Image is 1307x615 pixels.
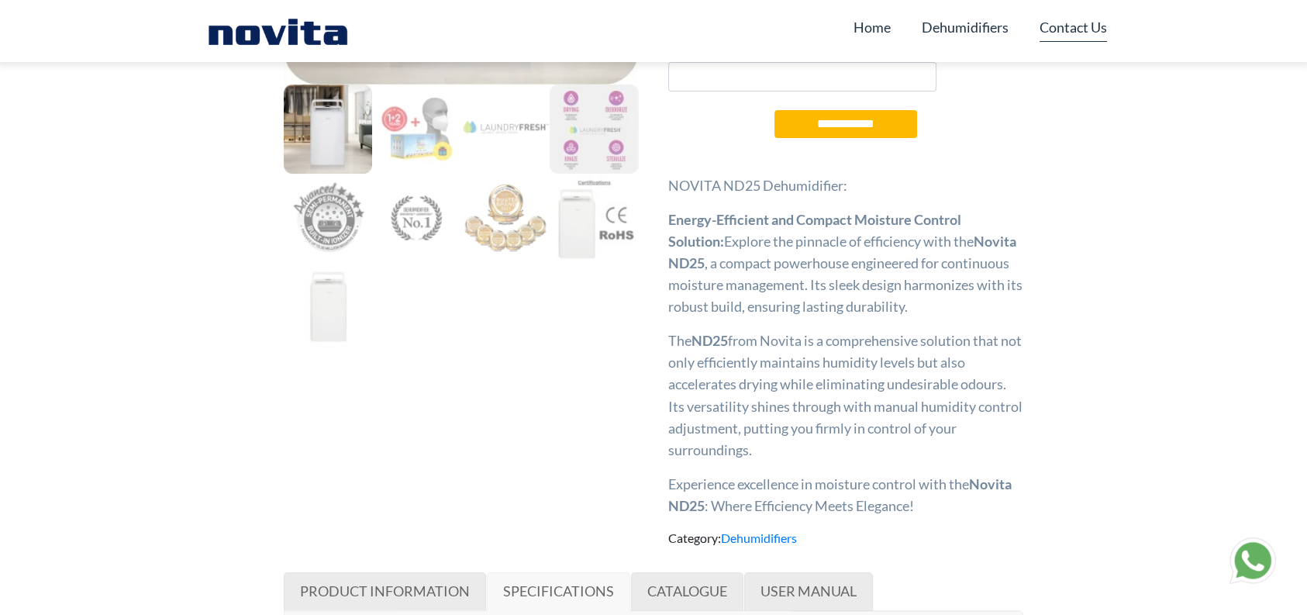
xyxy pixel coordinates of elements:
p: NOVITA ND25 Dehumidifier: [668,174,1023,196]
p: The from Novita is a comprehensive solution that not only efficiently maintains humidity levels b... [668,330,1023,460]
img: Novita [200,16,356,47]
span: USER MANUAL [760,582,857,599]
img: 08-number1-air-dehumidifier_2000x-100x100.webp [372,174,460,262]
a: Contact Us [1040,12,1107,42]
a: USER MANUAL [744,572,873,611]
span: SPECIFICATIONS [503,582,614,599]
img: 06-mailer2016-laundryfresh_2000x-100x100.webp [550,85,638,173]
a: Dehumidifiers [721,530,797,545]
img: ND25-1-100x100.jpg [284,262,372,351]
a: Dehumidifiers [922,12,1009,42]
p: Explore the pinnacle of efficiency with the , a compact powerhouse engineered for continuous mois... [668,209,1023,317]
span: CATALOGUE [647,582,727,599]
label: Message (optional) [668,40,936,92]
img: 04-laundry-fresh_fe8b3172-094f-45c2-9779-d1306839f9d2_2000x-100x100.webp [461,85,550,173]
a: Home [854,12,891,42]
strong: ND25 [691,332,728,349]
a: PRODUCT INFORMATION [284,572,486,611]
a: SPECIFICATIONS [487,572,630,611]
img: Dehumidifier-ND25-main_2000x-100x100.webp [284,85,372,173]
input: Message (optional) [668,62,936,92]
img: warranty-mask_2000x-100x100.webp [372,85,460,173]
p: Experience excellence in moisture control with the : Where Efficiency Meets Elegance! [668,473,1023,517]
span: PRODUCT INFORMATION [300,582,470,599]
span: Category: [668,530,797,545]
img: air_029193c1-7173-482a-8425-b7b2be4b3f84_2000x-100x100.webp [461,174,550,262]
a: CATALOGUE [631,572,743,611]
strong: Energy-Efficient and Compact Moisture Control Solution: [668,211,961,250]
strong: Novita ND25 [668,475,1012,514]
img: ND25-2-100x100.jpg [550,174,638,262]
img: 07-nd838-advanced-semi-permanent-built-in-ionizer20_2000x-100x100.webp [284,174,372,262]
